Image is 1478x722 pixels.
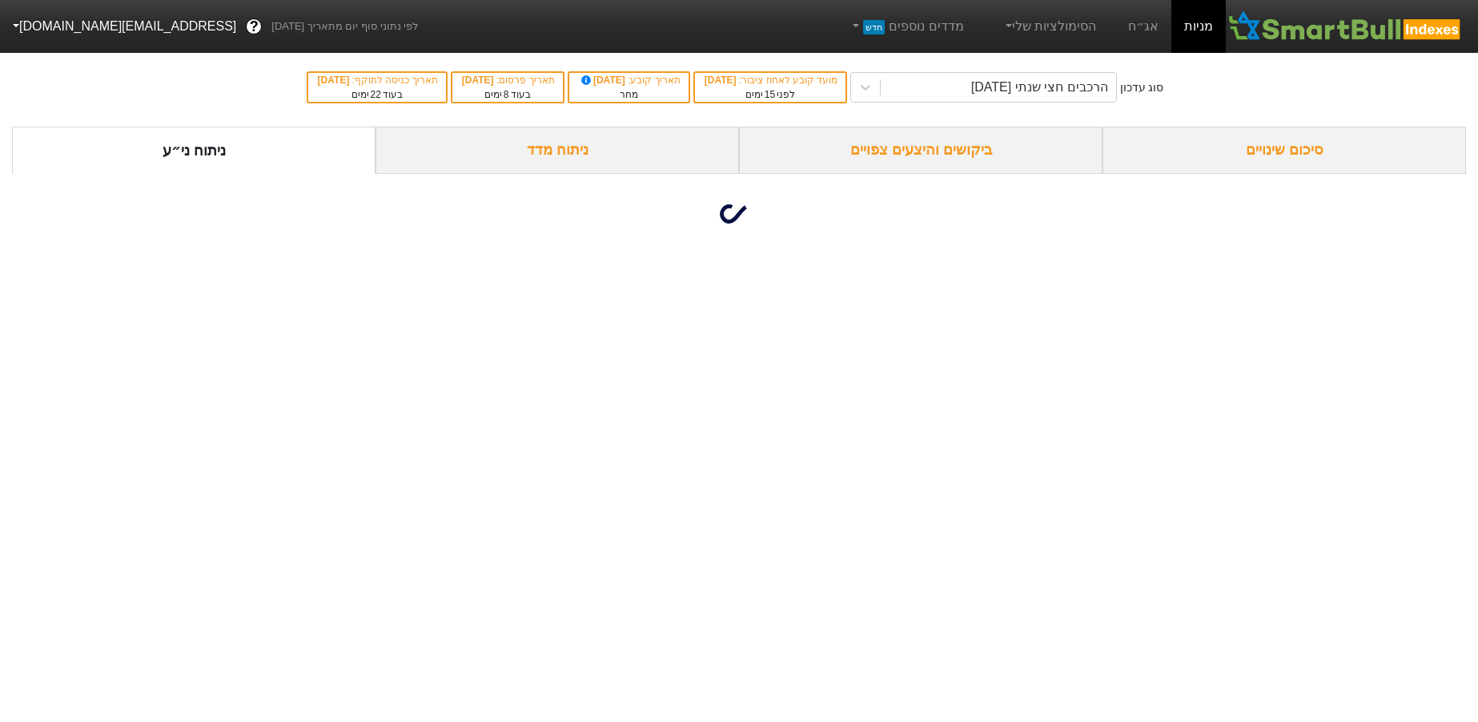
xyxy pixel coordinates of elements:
div: ניתוח ני״ע [12,127,376,174]
div: סוג עדכון [1120,79,1164,96]
a: מדדים נוספיםחדש [843,10,970,42]
div: תאריך קובע : [577,73,681,87]
div: ניתוח מדד [376,127,739,174]
div: ביקושים והיצעים צפויים [739,127,1102,174]
div: בעוד ימים [460,87,555,102]
div: תאריך כניסה לתוקף : [316,73,438,87]
div: לפני ימים [703,87,837,102]
div: סיכום שינויים [1102,127,1466,174]
img: loading... [720,195,758,233]
span: מחר [620,89,638,100]
div: הרכבים חצי שנתי [DATE] [971,78,1108,97]
span: [DATE] [318,75,352,86]
img: SmartBull [1226,10,1465,42]
span: 8 [504,89,509,100]
div: תאריך פרסום : [460,73,555,87]
div: מועד קובע לאחוז ציבור : [703,73,837,87]
span: לפי נתוני סוף יום מתאריך [DATE] [271,18,418,34]
span: [DATE] [705,75,739,86]
span: [DATE] [462,75,496,86]
span: [DATE] [579,75,629,86]
span: חדש [863,20,885,34]
span: 22 [371,89,381,100]
span: ? [250,16,259,38]
a: הסימולציות שלי [996,10,1103,42]
span: 15 [765,89,775,100]
div: בעוד ימים [316,87,438,102]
